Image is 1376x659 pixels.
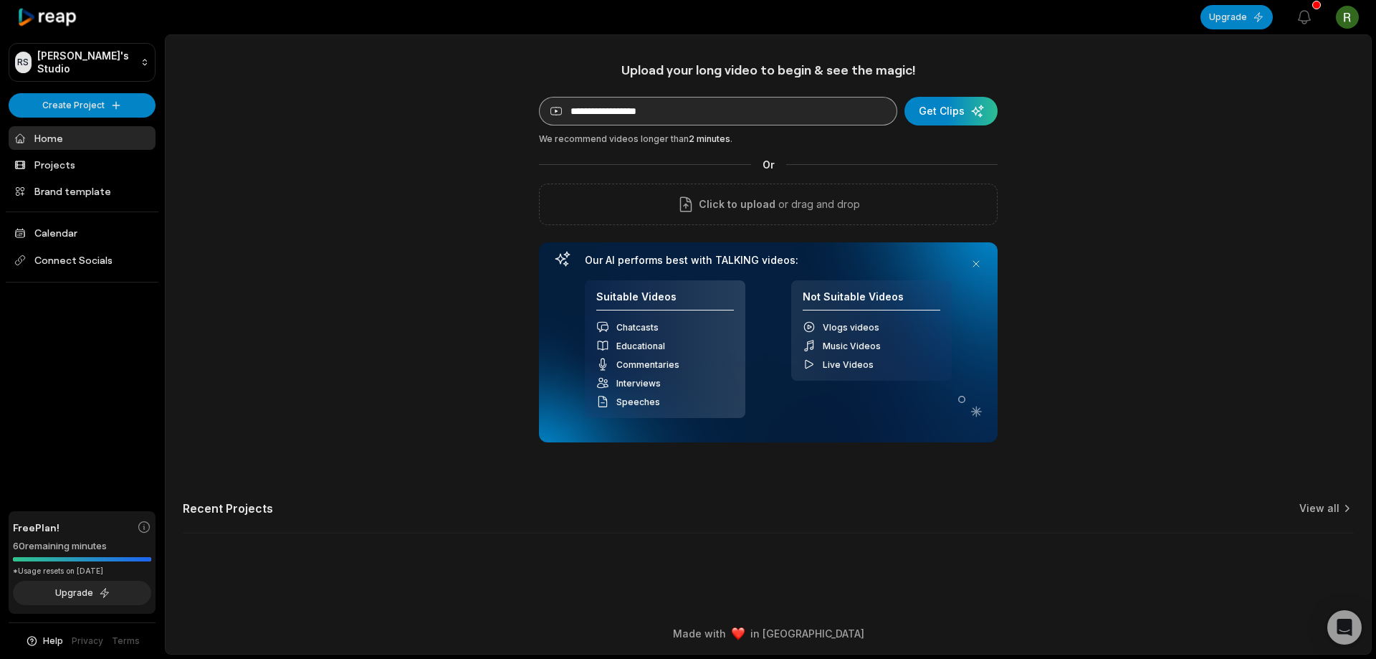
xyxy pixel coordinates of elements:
span: Vlogs videos [823,322,879,333]
button: Get Clips [904,97,998,125]
span: Music Videos [823,341,881,351]
span: Free Plan! [13,520,59,535]
span: Chatcasts [616,322,659,333]
div: *Usage resets on [DATE] [13,566,151,577]
div: Open Intercom Messenger [1327,610,1362,645]
h3: Our AI performs best with TALKING videos: [585,254,952,267]
span: Speeches [616,397,660,407]
span: Help [43,635,63,648]
h2: Recent Projects [183,501,273,516]
a: View all [1299,501,1339,516]
button: Help [25,635,63,648]
a: Home [9,126,156,150]
p: or drag and drop [775,196,860,213]
button: Upgrade [1200,5,1273,29]
div: RS [15,52,32,73]
span: Click to upload [699,196,775,213]
p: [PERSON_NAME]'s Studio [37,49,135,75]
button: Create Project [9,93,156,118]
a: Projects [9,153,156,176]
span: Connect Socials [9,247,156,273]
span: Live Videos [823,359,874,370]
a: Terms [112,635,140,648]
h1: Upload your long video to begin & see the magic! [539,62,998,78]
button: Upgrade [13,581,151,605]
span: 2 minutes [689,133,730,144]
span: Interviews [616,378,661,389]
div: Made with in [GEOGRAPHIC_DATA] [178,626,1358,641]
span: Or [751,157,786,172]
div: We recommend videos longer than . [539,133,998,146]
img: heart emoji [732,627,745,640]
a: Brand template [9,179,156,203]
div: 60 remaining minutes [13,539,151,554]
h4: Suitable Videos [596,290,734,311]
span: Commentaries [616,359,679,370]
span: Educational [616,341,665,351]
a: Calendar [9,221,156,245]
h4: Not Suitable Videos [803,290,940,311]
a: Privacy [72,635,103,648]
